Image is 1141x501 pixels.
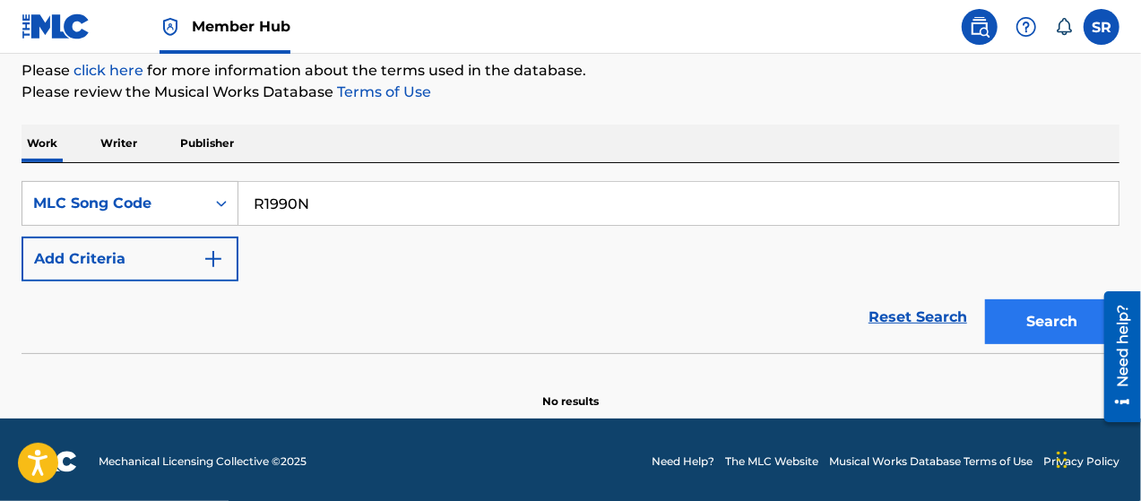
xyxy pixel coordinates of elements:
[1055,18,1073,36] div: Notifications
[192,16,290,37] span: Member Hub
[1084,9,1119,45] div: User Menu
[22,82,1119,103] p: Please review the Musical Works Database
[829,453,1033,470] a: Musical Works Database Terms of Use
[1051,415,1141,501] iframe: Chat Widget
[22,237,238,281] button: Add Criteria
[985,299,1119,344] button: Search
[1016,16,1037,38] img: help
[1091,285,1141,429] iframe: Resource Center
[33,193,194,214] div: MLC Song Code
[22,125,63,162] p: Work
[22,60,1119,82] p: Please for more information about the terms used in the database.
[969,16,990,38] img: search
[73,62,143,79] a: click here
[1043,453,1119,470] a: Privacy Policy
[99,453,307,470] span: Mechanical Licensing Collective © 2025
[95,125,143,162] p: Writer
[542,372,599,410] p: No results
[175,125,239,162] p: Publisher
[1008,9,1044,45] div: Help
[333,83,431,100] a: Terms of Use
[1057,433,1068,487] div: Drag
[22,181,1119,353] form: Search Form
[652,453,714,470] a: Need Help?
[203,248,224,270] img: 9d2ae6d4665cec9f34b9.svg
[860,298,976,337] a: Reset Search
[725,453,818,470] a: The MLC Website
[962,9,998,45] a: Public Search
[160,16,181,38] img: Top Rightsholder
[22,13,91,39] img: MLC Logo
